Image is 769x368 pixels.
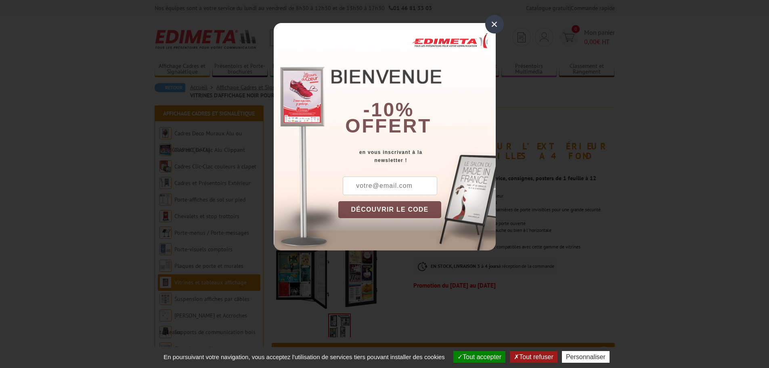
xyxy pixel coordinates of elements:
[562,351,610,363] button: Personnaliser (fenêtre modale)
[510,351,557,363] button: Tout refuser
[343,177,437,195] input: votre@email.com
[485,15,504,34] div: ×
[338,148,496,164] div: en vous inscrivant à la newsletter !
[345,115,432,137] font: offert
[363,99,414,120] b: -10%
[338,201,442,218] button: DÉCOUVRIR LE CODE
[453,351,505,363] button: Tout accepter
[159,353,449,360] span: En poursuivant votre navigation, vous acceptez l'utilisation de services tiers pouvant installer ...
